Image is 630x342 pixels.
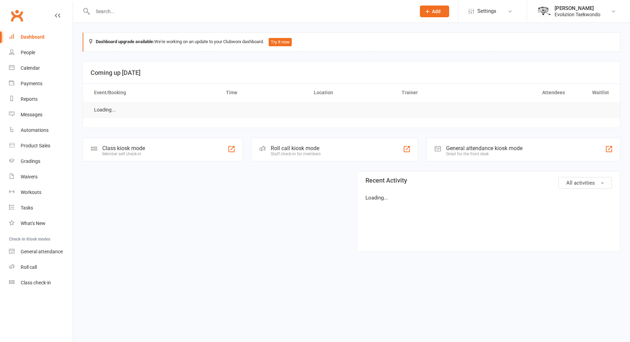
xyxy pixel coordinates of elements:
div: Payments [21,81,42,86]
a: Messages [9,107,73,123]
div: Calendar [21,65,40,71]
a: Roll call [9,260,73,275]
a: Tasks [9,200,73,216]
a: Waivers [9,169,73,185]
div: Class kiosk mode [102,145,145,152]
img: thumb_image1604702925.png [537,4,551,18]
a: Gradings [9,154,73,169]
div: Automations [21,127,49,133]
div: Workouts [21,189,41,195]
button: Try it now [269,38,292,46]
span: Add [432,9,441,14]
th: Attendees [483,84,571,101]
div: People [21,50,35,55]
div: Staff check-in for members [271,152,321,156]
a: Clubworx [8,7,25,24]
a: What's New [9,216,73,231]
th: Location [308,84,395,101]
button: All activities [558,177,612,189]
th: Event/Booking [88,84,220,101]
a: Automations [9,123,73,138]
a: Workouts [9,185,73,200]
a: Reports [9,91,73,107]
span: Settings [477,3,496,19]
div: Dashboard [21,34,44,40]
input: Search... [91,7,411,16]
div: Waivers [21,174,38,179]
td: Loading... [88,102,122,118]
th: Waitlist [571,84,615,101]
div: Reports [21,96,38,102]
th: Trainer [395,84,483,101]
button: Add [420,6,449,17]
div: Great for the front desk [446,152,523,156]
div: Product Sales [21,143,50,148]
div: General attendance [21,249,63,254]
a: Dashboard [9,29,73,45]
strong: Dashboard upgrade available: [96,39,154,44]
a: People [9,45,73,60]
div: Roll call [21,264,37,270]
div: We're working on an update to your Clubworx dashboard. [83,32,620,52]
p: Loading... [365,194,612,202]
div: Member self check-in [102,152,145,156]
h3: Coming up [DATE] [91,69,612,76]
div: [PERSON_NAME] [555,5,600,11]
a: Product Sales [9,138,73,154]
th: Time [220,84,308,101]
a: General attendance kiosk mode [9,244,73,260]
div: What's New [21,221,45,226]
div: Class check-in [21,280,51,285]
div: Gradings [21,158,40,164]
div: Messages [21,112,42,117]
h3: Recent Activity [365,177,612,184]
span: All activities [566,180,595,186]
div: General attendance kiosk mode [446,145,523,152]
div: Tasks [21,205,33,211]
a: Payments [9,76,73,91]
a: Calendar [9,60,73,76]
div: Roll call kiosk mode [271,145,321,152]
a: Class kiosk mode [9,275,73,291]
div: Evolution Taekwondo [555,11,600,18]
